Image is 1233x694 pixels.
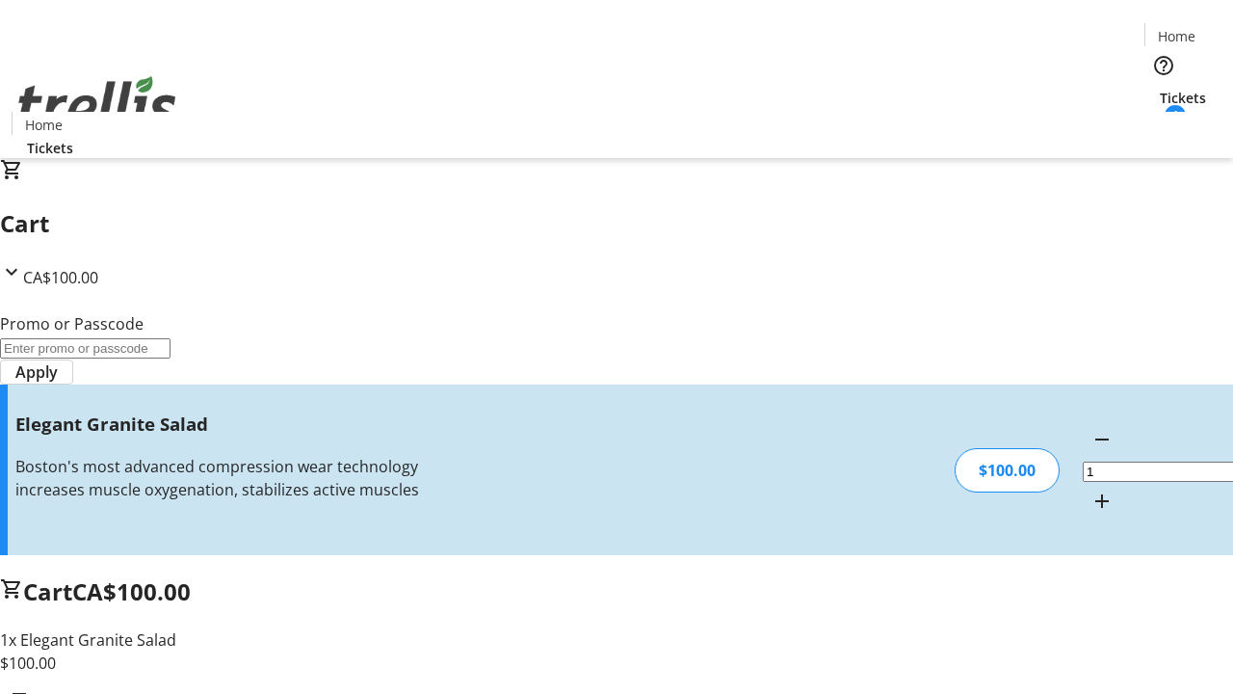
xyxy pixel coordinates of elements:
span: CA$100.00 [23,267,98,288]
div: $100.00 [955,448,1060,493]
img: Orient E2E Organization 99wFK8BcfE's Logo [12,55,183,151]
a: Home [13,115,74,135]
button: Help [1144,46,1183,85]
a: Tickets [1144,88,1221,108]
div: Boston's most advanced compression wear technology increases muscle oxygenation, stabilizes activ... [15,455,436,501]
button: Cart [1144,108,1183,147]
button: Increment by one [1083,482,1121,520]
span: Tickets [27,138,73,158]
span: Home [25,115,63,135]
a: Home [1145,26,1207,46]
span: Apply [15,360,58,384]
span: Home [1158,26,1195,46]
a: Tickets [12,138,89,158]
button: Decrement by one [1083,420,1121,459]
span: Tickets [1160,88,1206,108]
span: CA$100.00 [72,575,191,607]
h3: Elegant Granite Salad [15,411,436,438]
